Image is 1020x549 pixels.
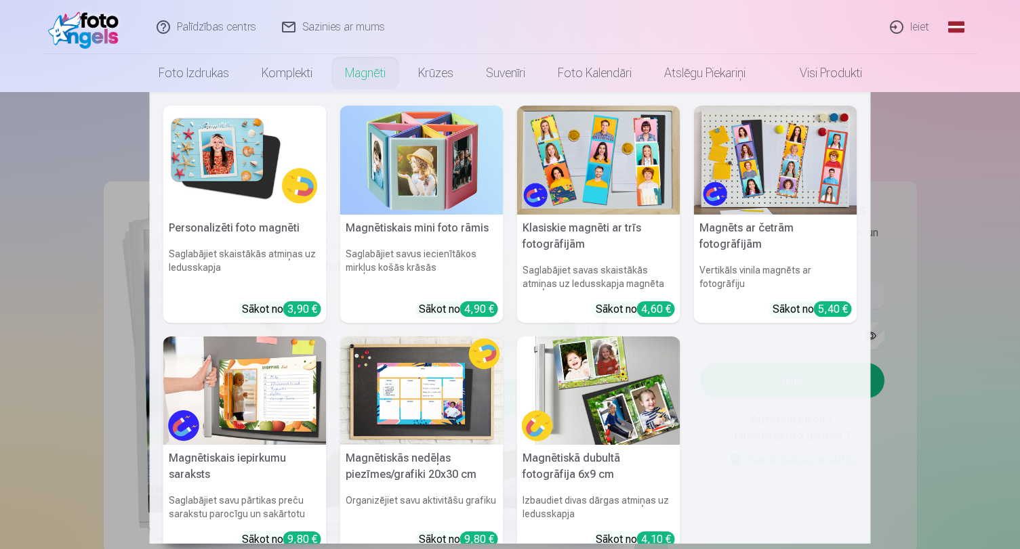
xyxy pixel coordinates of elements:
div: Sākot no [419,301,498,317]
div: Sākot no [242,301,321,317]
div: 3,90 € [283,301,321,317]
h5: Klasiskie magnēti ar trīs fotogrāfijām [517,215,680,258]
h5: Magnēts ar četrām fotogrāfijām [694,215,857,258]
a: Komplekti [245,54,329,92]
a: Magnēti [329,54,402,92]
a: Personalizēti foto magnētiPersonalizēti foto magnētiSaglabājiet skaistākās atmiņas uz ledusskapja... [163,106,327,323]
h5: Magnētiskais iepirkumu saraksts [163,445,327,488]
img: Magnētiskā dubultā fotogrāfija 6x9 cm [517,336,680,445]
h5: Magnētiskās nedēļas piezīmes/grafiki 20x30 cm [340,445,504,488]
div: Sākot no [596,301,675,317]
a: Krūzes [402,54,470,92]
div: Sākot no [419,531,498,548]
img: Personalizēti foto magnēti [163,106,327,215]
a: Magnētiskais mini foto rāmisMagnētiskais mini foto rāmisSaglabājiet savus iecienītākos mirkļus ko... [340,106,504,323]
div: 4,60 € [637,301,675,317]
h6: Saglabājiet savas skaistākās atmiņas uz ledusskapja magnēta [517,258,680,296]
div: 9,80 € [460,531,498,547]
a: Visi produkti [762,54,878,92]
a: Atslēgu piekariņi [648,54,762,92]
div: 5,40 € [814,301,852,317]
h6: Saglabājiet savus iecienītākos mirkļus košās krāsās [340,242,504,296]
img: Klasiskie magnēti ar trīs fotogrāfijām [517,106,680,215]
h5: Magnētiskais mini foto rāmis [340,215,504,242]
a: Magnēts ar četrām fotogrāfijāmMagnēts ar četrām fotogrāfijāmVertikāls vinila magnēts ar fotogrāfi... [694,106,857,323]
h5: Personalizēti foto magnēti [163,215,327,242]
h6: Organizējiet savu aktivitāšu grafiku [340,488,504,526]
img: Magnēts ar četrām fotogrāfijām [694,106,857,215]
img: Magnētiskais mini foto rāmis [340,106,504,215]
h5: Magnētiskā dubultā fotogrāfija 6x9 cm [517,445,680,488]
img: Magnētiskās nedēļas piezīmes/grafiki 20x30 cm [340,336,504,445]
div: 4,10 € [637,531,675,547]
h6: Saglabājiet savu pārtikas preču sarakstu parocīgu un sakārtotu [163,488,327,526]
a: Foto izdrukas [142,54,245,92]
img: Magnētiskais iepirkumu saraksts [163,336,327,445]
h6: Izbaudiet divas dārgas atmiņas uz ledusskapja [517,488,680,526]
div: 4,90 € [460,301,498,317]
a: Klasiskie magnēti ar trīs fotogrāfijāmKlasiskie magnēti ar trīs fotogrāfijāmSaglabājiet savas ska... [517,106,680,323]
div: Sākot no [242,531,321,548]
a: Foto kalendāri [542,54,648,92]
div: 9,80 € [283,531,321,547]
div: Sākot no [596,531,675,548]
img: /fa1 [48,5,126,49]
div: Sākot no [773,301,852,317]
h6: Vertikāls vinila magnēts ar fotogrāfiju [694,258,857,296]
h6: Saglabājiet skaistākās atmiņas uz ledusskapja [163,242,327,296]
a: Suvenīri [470,54,542,92]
